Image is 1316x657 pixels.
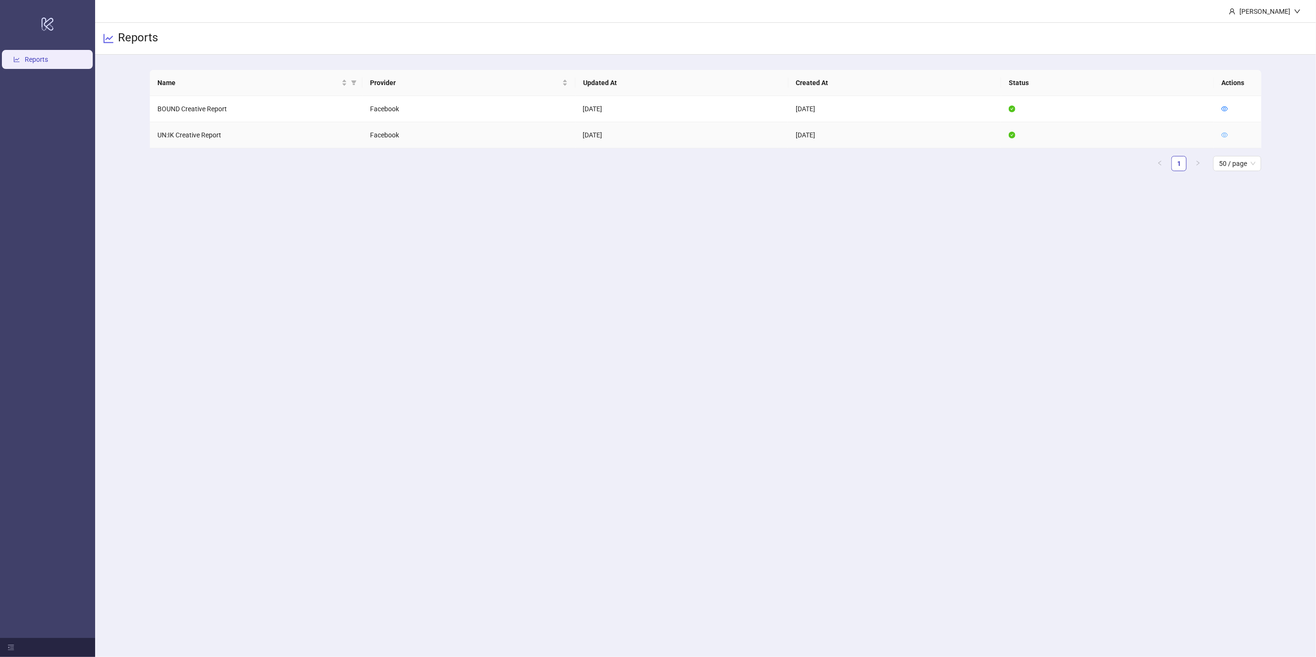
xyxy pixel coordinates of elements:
[575,70,789,96] th: Updated At
[1009,106,1015,112] span: check-circle
[788,122,1001,148] td: [DATE]
[157,77,340,88] span: Name
[1236,6,1294,17] div: [PERSON_NAME]
[349,76,359,90] span: filter
[351,80,357,86] span: filter
[1195,160,1201,166] span: right
[1221,106,1228,112] span: eye
[150,122,363,148] td: UN:IK Creative Report
[1221,105,1228,113] a: eye
[1219,156,1256,171] span: 50 / page
[1221,132,1228,138] span: eye
[1190,156,1206,171] li: Next Page
[25,56,48,63] a: Reports
[1172,156,1186,171] a: 1
[575,96,789,122] td: [DATE]
[1001,70,1214,96] th: Status
[118,30,158,47] h3: Reports
[1213,156,1261,171] div: Page Size
[1214,70,1261,96] th: Actions
[103,33,114,44] span: line-chart
[1152,156,1168,171] li: Previous Page
[370,77,560,88] span: Provider
[788,96,1001,122] td: [DATE]
[1221,131,1228,139] a: eye
[1229,8,1236,15] span: user
[575,122,789,148] td: [DATE]
[789,70,1002,96] th: Created At
[362,122,575,148] td: Facebook
[8,644,14,651] span: menu-fold
[150,70,363,96] th: Name
[362,96,575,122] td: Facebook
[150,96,363,122] td: BOUND Creative Report
[1152,156,1168,171] button: left
[1171,156,1187,171] li: 1
[1190,156,1206,171] button: right
[362,70,575,96] th: Provider
[1157,160,1163,166] span: left
[1009,132,1015,138] span: check-circle
[1294,8,1301,15] span: down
